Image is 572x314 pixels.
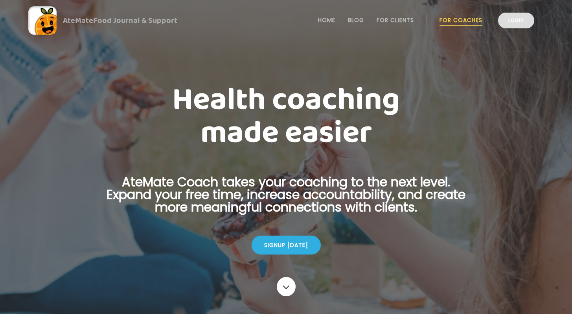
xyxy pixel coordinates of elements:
a: AteMateFood Journal & Support [28,6,544,35]
a: For Coaches [440,17,482,23]
h1: Health coaching made easier [94,84,478,150]
a: Home [318,17,335,23]
span: Food Journal & Support [93,14,177,27]
div: AteMate [57,14,177,27]
a: Login [498,13,534,28]
div: Signup [DATE] [252,236,321,255]
p: AteMate Coach takes your coaching to the next level. Expand your free time, increase accountabili... [94,176,478,223]
a: For Clients [377,17,414,23]
a: Blog [348,17,364,23]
